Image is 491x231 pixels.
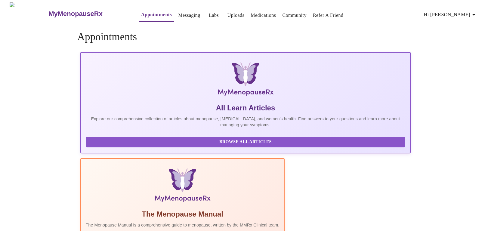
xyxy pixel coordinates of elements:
[86,222,279,228] p: The Menopause Manual is a comprehensive guide to menopause, written by the MMRx Clinical team.
[248,9,278,21] button: Medications
[141,11,172,19] a: Appointments
[424,11,477,19] span: Hi [PERSON_NAME]
[176,9,202,21] button: Messaging
[178,11,200,20] a: Messaging
[86,137,405,147] button: Browse All Articles
[135,62,356,98] img: MyMenopauseRx Logo
[116,168,249,205] img: Menopause Manual
[227,11,245,20] a: Uploads
[422,9,480,21] button: Hi [PERSON_NAME]
[139,9,174,22] button: Appointments
[92,138,399,146] span: Browse All Articles
[225,9,247,21] button: Uploads
[77,31,414,43] h4: Appointments
[86,103,405,113] h5: All Learn Articles
[251,11,276,20] a: Medications
[48,3,127,24] a: MyMenopauseRx
[204,9,224,21] button: Labs
[282,11,307,20] a: Community
[10,2,48,25] img: MyMenopauseRx Logo
[280,9,309,21] button: Community
[310,9,346,21] button: Refer a Friend
[313,11,344,20] a: Refer a Friend
[86,139,407,144] a: Browse All Articles
[86,209,279,219] h5: The Menopause Manual
[48,10,103,18] h3: MyMenopauseRx
[209,11,219,20] a: Labs
[86,116,405,128] p: Explore our comprehensive collection of articles about menopause, [MEDICAL_DATA], and women's hea...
